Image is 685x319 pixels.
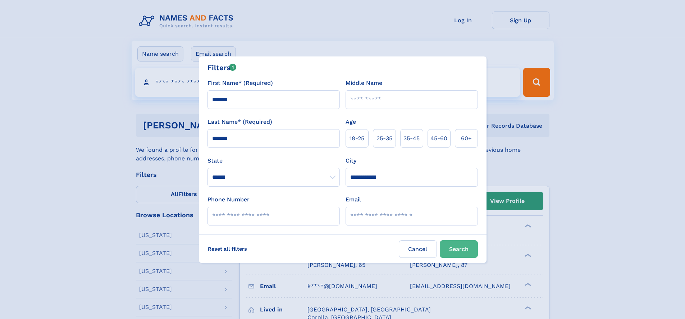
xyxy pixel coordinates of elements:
label: Email [346,195,361,204]
span: 25‑35 [376,134,392,143]
span: 45‑60 [430,134,447,143]
label: Cancel [399,240,437,258]
label: State [207,156,340,165]
label: Age [346,118,356,126]
label: Middle Name [346,79,382,87]
span: 35‑45 [403,134,420,143]
label: City [346,156,356,165]
label: Last Name* (Required) [207,118,272,126]
div: Filters [207,62,237,73]
span: 60+ [461,134,472,143]
label: Reset all filters [203,240,252,258]
label: First Name* (Required) [207,79,273,87]
span: 18‑25 [350,134,364,143]
label: Phone Number [207,195,250,204]
button: Search [440,240,478,258]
